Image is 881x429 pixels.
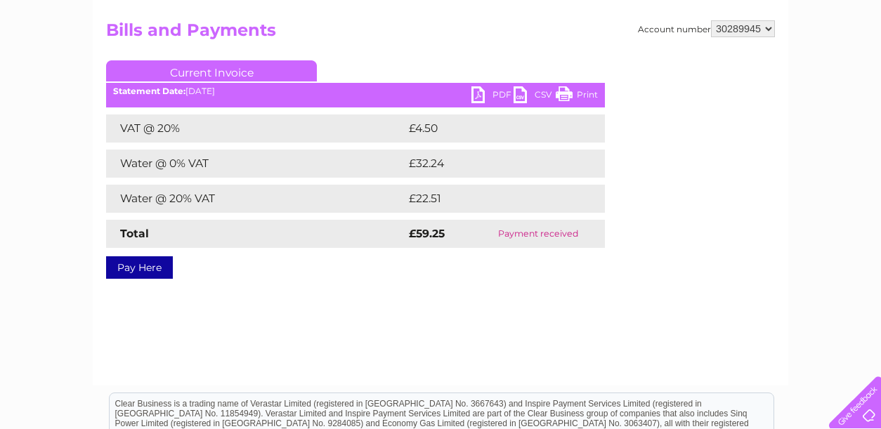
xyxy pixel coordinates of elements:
[405,114,572,143] td: £4.50
[106,256,173,279] a: Pay Here
[788,60,822,70] a: Contact
[634,60,660,70] a: Water
[106,114,405,143] td: VAT @ 20%
[106,86,605,96] div: [DATE]
[616,7,713,25] a: 0333 014 3131
[120,227,149,240] strong: Total
[106,20,775,47] h2: Bills and Payments
[708,60,750,70] a: Telecoms
[471,220,605,248] td: Payment received
[669,60,700,70] a: Energy
[409,227,445,240] strong: £59.25
[638,20,775,37] div: Account number
[106,150,405,178] td: Water @ 0% VAT
[405,185,575,213] td: £22.51
[106,185,405,213] td: Water @ 20% VAT
[405,150,576,178] td: £32.24
[471,86,514,107] a: PDF
[835,60,868,70] a: Log out
[514,86,556,107] a: CSV
[556,86,598,107] a: Print
[31,37,103,79] img: logo.png
[759,60,779,70] a: Blog
[110,8,774,68] div: Clear Business is a trading name of Verastar Limited (registered in [GEOGRAPHIC_DATA] No. 3667643...
[106,60,317,81] a: Current Invoice
[113,86,185,96] b: Statement Date:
